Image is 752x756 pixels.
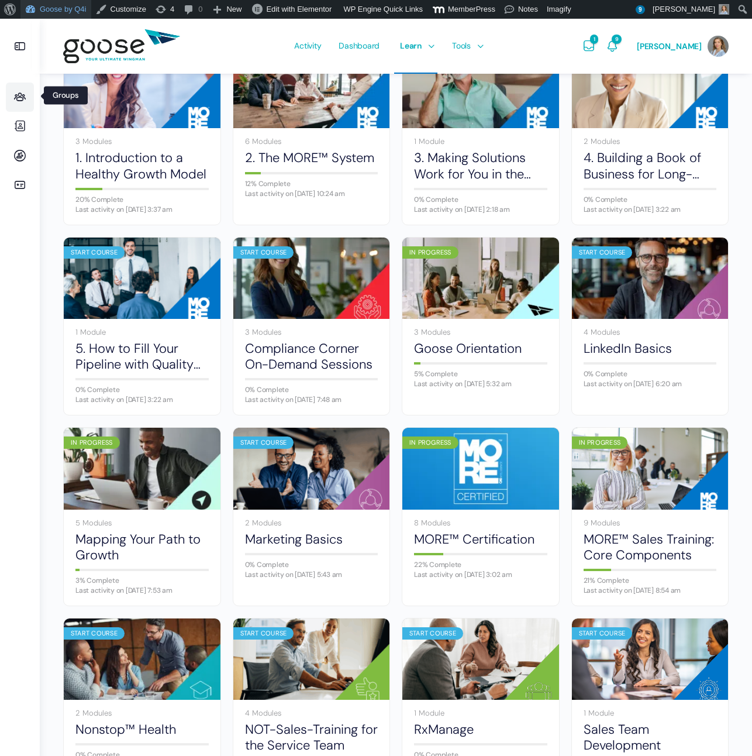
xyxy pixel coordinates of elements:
[245,396,378,403] div: Last activity on [DATE] 7:48 am
[245,571,378,578] div: Last activity on [DATE] 5:43 am
[288,19,327,74] a: Activity
[584,328,717,336] div: 4 Modules
[75,206,209,213] div: Last activity on [DATE] 3:37 am
[402,428,559,509] a: In Progress
[572,47,729,128] a: Start Course
[584,370,717,377] div: 0% Complete
[637,19,729,74] a: [PERSON_NAME]
[605,19,619,74] a: Notifications
[245,138,378,145] div: 6 Modules
[75,709,209,717] div: 2 Modules
[245,519,378,527] div: 2 Modules
[572,246,633,259] div: Start Course
[75,721,209,737] a: Nonstop™ Health
[245,341,378,373] a: Compliance Corner On-Demand Sessions
[452,18,471,73] span: Tools
[64,238,220,319] a: Start Course
[414,206,547,213] div: Last activity on [DATE] 2:18 am
[414,138,547,145] div: 1 Module
[75,531,209,563] a: Mapping Your Path to Growth
[584,196,717,203] div: 0% Complete
[75,587,209,594] div: Last activity on [DATE] 7:53 am
[402,437,458,449] div: In Progress
[75,396,209,403] div: Last activity on [DATE] 3:22 am
[294,18,321,73] span: Activity
[245,721,378,754] a: NOT-Sales-Training for the Service Team
[75,138,209,145] div: 3 Modules
[584,206,717,213] div: Last activity on [DATE] 3:22 am
[245,709,378,717] div: 4 Modules
[694,700,752,756] iframe: Chat Widget
[584,150,717,182] a: 4. Building a Book of Business for Long-term Growth
[584,577,717,584] div: 21% Complete
[75,341,209,373] a: 5. How to Fill Your Pipeline with Quality Prospects
[75,196,209,203] div: 20% Complete
[245,328,378,336] div: 3 Modules
[64,618,220,700] a: Start Course
[402,246,458,259] div: In Progress
[233,428,390,509] a: Start Course
[414,571,547,578] div: Last activity on [DATE] 3:02 am
[64,246,125,259] div: Start Course
[402,618,559,700] a: Start Course
[414,380,547,387] div: Last activity on [DATE] 5:32 am
[572,428,729,509] a: In Progress
[584,531,717,563] a: MORE™ Sales Training: Core Components
[414,328,547,336] div: 3 Modules
[414,709,547,717] div: 1 Module
[400,18,422,73] span: Learn
[233,246,294,259] div: Start Course
[637,41,702,51] span: [PERSON_NAME]
[584,709,717,717] div: 1 Module
[414,531,547,547] a: MORE™ Certification
[75,386,209,393] div: 0% Complete
[582,19,596,74] a: Messages
[75,150,209,182] a: 1. Introduction to a Healthy Growth Model
[245,531,378,547] a: Marketing Basics
[75,328,209,336] div: 1 Module
[233,627,294,640] div: Start Course
[245,561,378,568] div: 0% Complete
[584,587,717,594] div: Last activity on [DATE] 8:54 am
[572,238,729,319] a: Start Course
[612,35,622,44] span: 9
[339,18,380,73] span: Dashboard
[584,341,717,356] a: LinkedIn Basics
[414,150,547,182] a: 3. Making Solutions Work for You in the Sales Process
[394,19,437,74] a: Learn
[75,577,209,584] div: 3% Complete
[636,5,645,14] span: 9
[402,47,559,128] a: Start Course
[590,35,598,44] span: 1
[233,437,294,449] div: Start Course
[402,238,559,319] a: In Progress
[245,190,378,197] div: Last activity on [DATE] 10:24 am
[414,519,547,527] div: 8 Modules
[572,627,633,640] div: Start Course
[266,5,332,13] span: Edit with Elementor
[414,370,547,377] div: 5% Complete
[245,386,378,393] div: 0% Complete
[414,341,547,356] a: Goose Orientation
[414,561,547,568] div: 22% Complete
[245,150,378,166] a: 2. The MORE™ System
[584,380,717,387] div: Last activity on [DATE] 6:20 am
[414,721,547,737] a: RxManage
[584,519,717,527] div: 9 Modules
[64,437,120,449] div: In Progress
[584,721,717,754] a: Sales Team Development
[233,238,390,319] a: Start Course
[584,138,717,145] div: 2 Modules
[572,437,628,449] div: In Progress
[446,19,487,74] a: Tools
[64,47,220,128] a: In Progress
[333,19,385,74] a: Dashboard
[245,180,378,187] div: 12% Complete
[233,47,390,128] a: In Progress
[64,428,220,509] a: In Progress
[75,519,209,527] div: 5 Modules
[64,627,125,640] div: Start Course
[572,618,729,700] a: Start Course
[233,618,390,700] a: Start Course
